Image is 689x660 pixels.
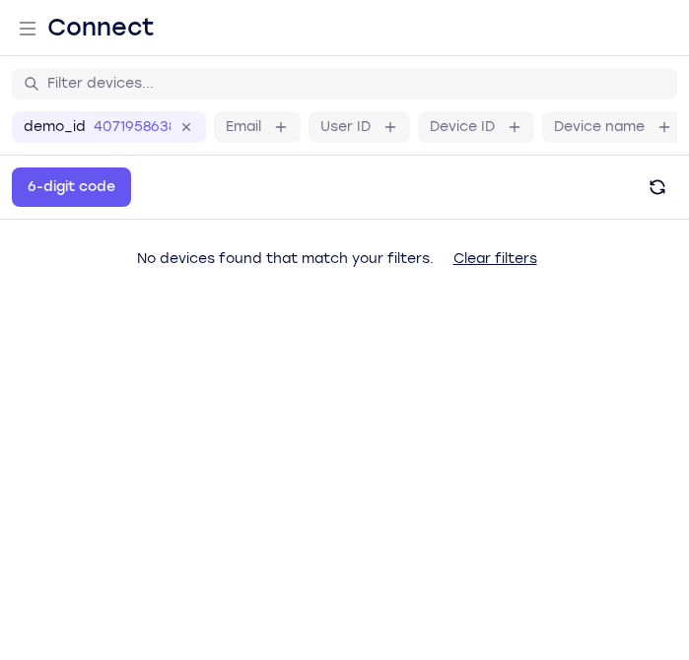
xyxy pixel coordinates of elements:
label: Device name [554,117,645,137]
label: demo_id [24,117,86,137]
button: 6-digit code [12,167,131,207]
h1: Connect [47,12,155,43]
input: Filter devices... [47,74,665,94]
button: Refresh [638,167,677,207]
label: Email [226,117,261,137]
button: Clear filters [438,239,553,279]
label: Device ID [430,117,495,137]
span: No devices found that match your filters. [137,250,434,267]
label: User ID [320,117,371,137]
